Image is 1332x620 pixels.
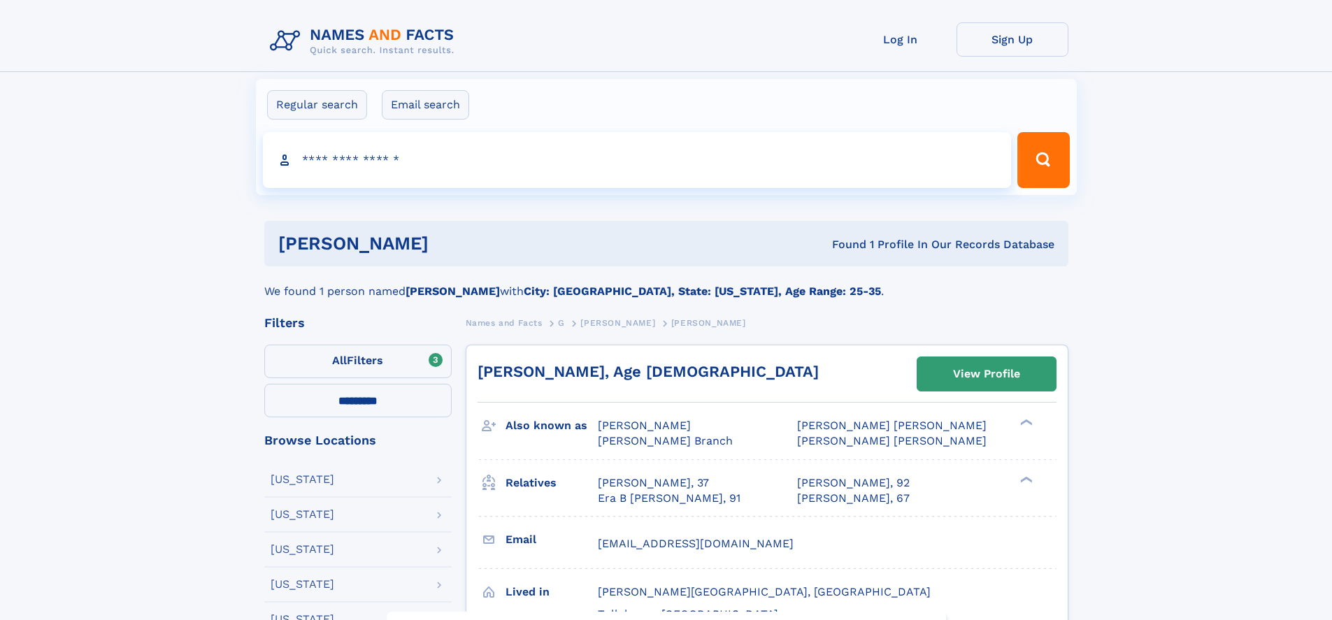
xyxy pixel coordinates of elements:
[267,90,367,120] label: Regular search
[264,22,466,60] img: Logo Names and Facts
[598,419,691,432] span: [PERSON_NAME]
[271,544,334,555] div: [US_STATE]
[598,491,740,506] a: Era B [PERSON_NAME], 91
[264,434,452,447] div: Browse Locations
[598,434,733,447] span: [PERSON_NAME] Branch
[1017,132,1069,188] button: Search Button
[271,579,334,590] div: [US_STATE]
[957,22,1068,57] a: Sign Up
[845,22,957,57] a: Log In
[264,266,1068,300] div: We found 1 person named with .
[278,235,631,252] h1: [PERSON_NAME]
[524,284,881,298] b: City: [GEOGRAPHIC_DATA], State: [US_STATE], Age Range: 25-35
[406,284,500,298] b: [PERSON_NAME]
[478,363,819,380] a: [PERSON_NAME], Age [DEMOGRAPHIC_DATA]
[1017,475,1033,484] div: ❯
[580,314,655,331] a: [PERSON_NAME]
[506,528,598,551] h3: Email
[580,318,655,328] span: [PERSON_NAME]
[332,354,347,367] span: All
[466,314,543,331] a: Names and Facts
[598,475,709,491] a: [PERSON_NAME], 37
[797,419,987,432] span: [PERSON_NAME] [PERSON_NAME]
[797,491,910,506] a: [PERSON_NAME], 67
[263,132,1012,188] input: search input
[264,345,452,378] label: Filters
[797,434,987,447] span: [PERSON_NAME] [PERSON_NAME]
[382,90,469,120] label: Email search
[671,318,746,328] span: [PERSON_NAME]
[1017,418,1033,427] div: ❯
[598,537,794,550] span: [EMAIL_ADDRESS][DOMAIN_NAME]
[797,475,910,491] a: [PERSON_NAME], 92
[506,414,598,438] h3: Also known as
[271,474,334,485] div: [US_STATE]
[630,237,1054,252] div: Found 1 Profile In Our Records Database
[558,314,565,331] a: G
[264,317,452,329] div: Filters
[558,318,565,328] span: G
[506,580,598,604] h3: Lived in
[953,358,1020,390] div: View Profile
[271,509,334,520] div: [US_STATE]
[917,357,1056,391] a: View Profile
[506,471,598,495] h3: Relatives
[598,585,931,598] span: [PERSON_NAME][GEOGRAPHIC_DATA], [GEOGRAPHIC_DATA]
